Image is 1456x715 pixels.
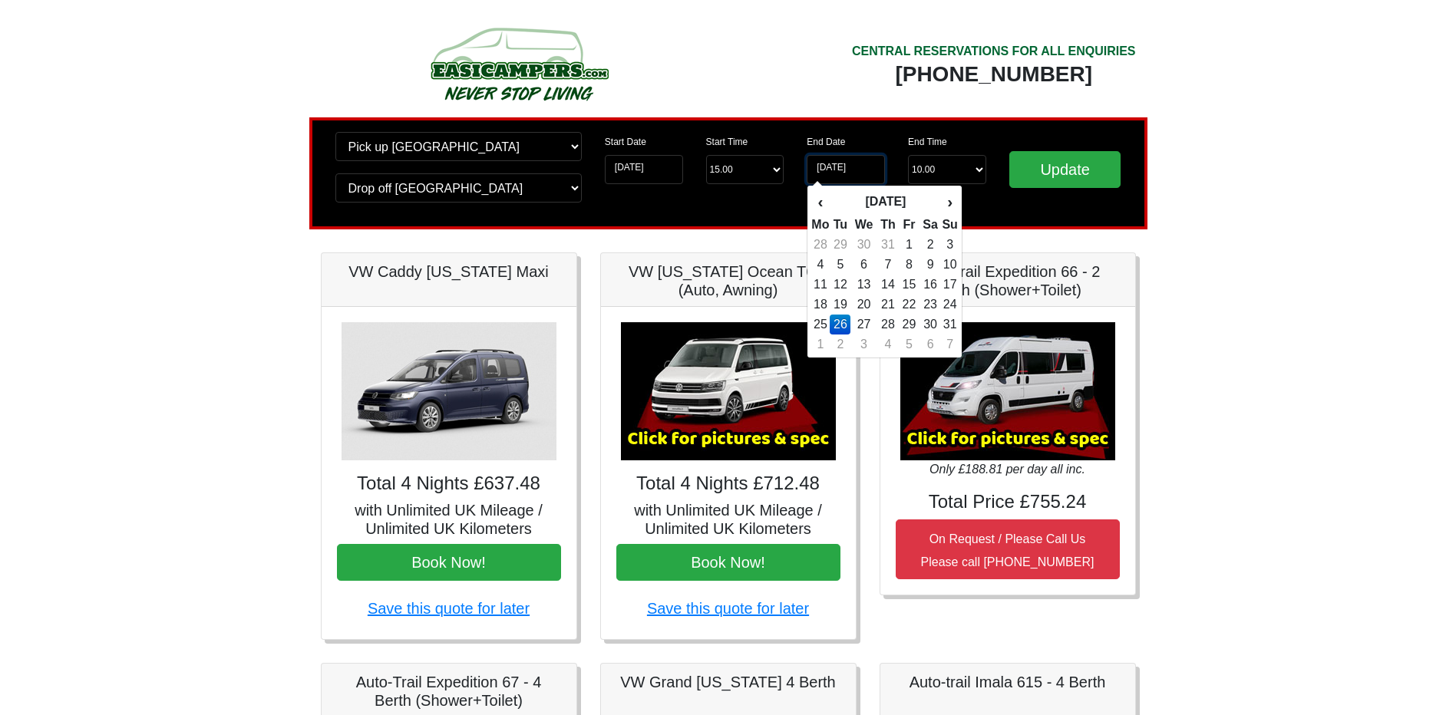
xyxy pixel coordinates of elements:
img: Auto-Trail Expedition 66 - 2 Berth (Shower+Toilet) [900,322,1115,460]
th: [DATE] [830,189,941,215]
td: 28 [877,315,900,334]
h4: Total Price £755.24 [896,491,1120,513]
th: Mo [811,215,830,235]
td: 31 [941,315,958,334]
td: 6 [850,255,877,275]
td: 25 [811,315,830,334]
h5: with Unlimited UK Mileage / Unlimited UK Kilometers [616,501,840,538]
td: 2 [830,334,850,354]
h5: VW [US_STATE] Ocean T6.1 (Auto, Awning) [616,262,840,299]
input: Update [1009,151,1121,188]
img: campers-checkout-logo.png [373,21,665,106]
td: 1 [811,334,830,354]
td: 11 [811,275,830,295]
td: 3 [941,235,958,255]
input: Start Date [605,155,683,184]
td: 13 [850,275,877,295]
td: 18 [811,295,830,315]
th: Sa [919,215,942,235]
td: 29 [830,235,850,255]
td: 31 [877,235,900,255]
td: 30 [919,315,942,334]
a: Save this quote for later [368,600,530,617]
td: 15 [899,275,919,295]
td: 28 [811,235,830,255]
td: 7 [877,255,900,275]
td: 8 [899,255,919,275]
td: 3 [850,334,877,354]
td: 27 [850,315,877,334]
th: Th [877,215,900,235]
button: Book Now! [337,544,561,581]
td: 29 [899,315,919,334]
td: 23 [919,295,942,315]
td: 17 [941,275,958,295]
img: VW California Ocean T6.1 (Auto, Awning) [621,322,836,460]
td: 9 [919,255,942,275]
td: 5 [899,334,919,354]
button: On Request / Please Call UsPlease call [PHONE_NUMBER] [896,519,1120,579]
label: End Date [807,135,845,149]
label: Start Time [706,135,748,149]
td: 26 [830,315,850,334]
h5: Auto-Trail Expedition 66 - 2 Berth (Shower+Toilet) [896,262,1120,299]
button: Book Now! [616,544,840,581]
td: 4 [877,334,900,354]
th: We [850,215,877,235]
td: 10 [941,255,958,275]
i: Only £188.81 per day all inc. [929,463,1085,476]
td: 19 [830,295,850,315]
label: End Time [908,135,947,149]
th: Tu [830,215,850,235]
td: 24 [941,295,958,315]
td: 22 [899,295,919,315]
td: 4 [811,255,830,275]
h5: VW Grand [US_STATE] 4 Berth [616,673,840,691]
h5: with Unlimited UK Mileage / Unlimited UK Kilometers [337,501,561,538]
div: [PHONE_NUMBER] [852,61,1136,88]
h4: Total 4 Nights £637.48 [337,473,561,495]
input: Return Date [807,155,885,184]
h5: Auto-Trail Expedition 67 - 4 Berth (Shower+Toilet) [337,673,561,710]
td: 20 [850,295,877,315]
td: 2 [919,235,942,255]
img: VW Caddy California Maxi [342,322,556,460]
td: 21 [877,295,900,315]
td: 5 [830,255,850,275]
td: 6 [919,334,942,354]
th: Fr [899,215,919,235]
a: Save this quote for later [647,600,809,617]
th: Su [941,215,958,235]
h5: Auto-trail Imala 615 - 4 Berth [896,673,1120,691]
td: 12 [830,275,850,295]
h4: Total 4 Nights £712.48 [616,473,840,495]
td: 1 [899,235,919,255]
td: 7 [941,334,958,354]
th: › [941,189,958,215]
h5: VW Caddy [US_STATE] Maxi [337,262,561,281]
td: 30 [850,235,877,255]
small: On Request / Please Call Us Please call [PHONE_NUMBER] [921,532,1094,568]
th: ‹ [811,189,830,215]
td: 14 [877,275,900,295]
div: CENTRAL RESERVATIONS FOR ALL ENQUIRIES [852,42,1136,61]
label: Start Date [605,135,646,149]
td: 16 [919,275,942,295]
